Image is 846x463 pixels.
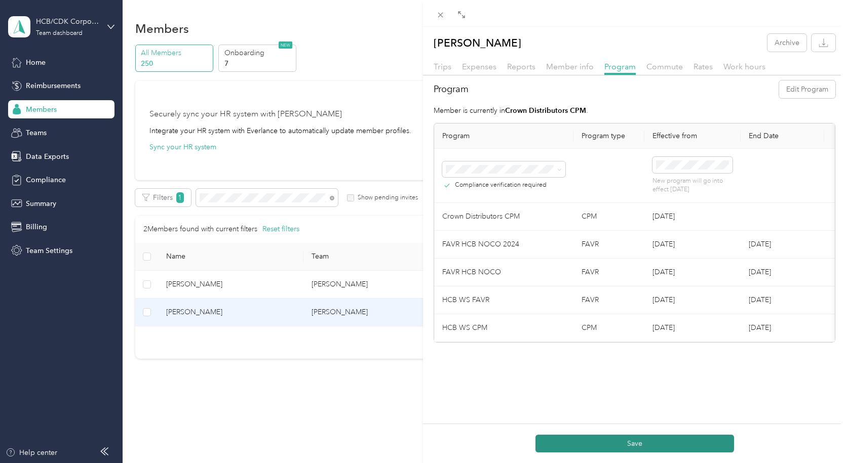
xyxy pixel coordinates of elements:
td: [DATE] [741,231,824,259]
td: [DATE] [741,286,824,314]
td: FAVR [573,231,644,259]
td: [DATE] [644,203,741,231]
p: Member is currently in . [434,105,835,116]
td: CPM [573,203,644,231]
div: Compliance verification required [442,177,565,190]
strong: Crown Distributors CPM [505,106,586,115]
button: Edit Program [779,80,835,98]
td: Crown Distributors CPM [434,203,573,231]
th: End Date [741,123,824,149]
span: Work hours [723,62,765,71]
span: Rates [694,62,713,71]
p: [PERSON_NAME] [434,34,521,52]
span: Trips [434,62,451,71]
td: FAVR [573,286,644,314]
td: HCB WS CPM [434,314,573,342]
th: Program [434,123,573,149]
span: Program [604,62,636,71]
td: HCB WS FAVR [434,286,573,314]
span: Expenses [462,62,496,71]
td: [DATE] [644,231,741,259]
td: FAVR HCB NOCO [434,259,573,286]
td: FAVR HCB NOCO 2024 [434,231,573,259]
span: Member info [546,62,594,71]
td: [DATE] [644,259,741,286]
button: Save [535,435,734,452]
td: [DATE] [741,314,824,342]
td: [DATE] [644,314,741,342]
th: Effective from [644,123,741,149]
td: FAVR [573,259,644,286]
td: CPM [573,314,644,342]
td: [DATE] [644,286,741,314]
span: Commute [646,62,683,71]
h2: Program [434,82,469,96]
p: New program will go into effect [DATE] [652,177,733,194]
span: Reports [507,62,535,71]
td: [DATE] [741,259,824,286]
button: Archive [767,34,806,52]
iframe: Everlance-gr Chat Button Frame [789,406,846,463]
th: Program type [573,123,644,149]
